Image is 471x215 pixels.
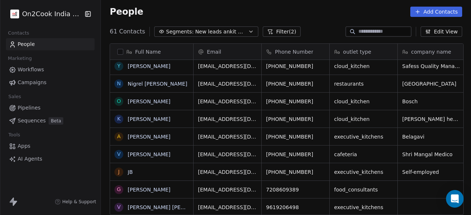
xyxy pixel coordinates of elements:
[166,28,194,36] span: Segments:
[49,117,63,125] span: Beta
[334,62,369,70] span: cloud_kitchen
[334,98,369,105] span: cloud_kitchen
[402,98,418,105] span: Bosch
[128,187,170,193] a: [PERSON_NAME]
[128,204,215,210] a: [PERSON_NAME] [PERSON_NAME]
[266,98,313,105] span: [PHONE_NUMBER]
[334,115,369,123] span: cloud_kitchen
[128,81,187,87] a: Nigrel [PERSON_NAME]
[446,190,464,208] div: Open Intercom Messenger
[198,186,257,193] span: [EMAIL_ADDRESS][DOMAIN_NAME]
[266,151,313,158] span: [PHONE_NUMBER]
[18,40,35,48] span: People
[22,9,83,19] span: On2Cook India Pvt. Ltd.
[117,186,121,193] div: G
[18,142,31,150] span: Apps
[6,38,95,50] a: People
[117,150,121,158] div: V
[6,140,95,152] a: Apps
[402,115,461,123] span: [PERSON_NAME] health care management services
[266,62,313,70] span: [PHONE_NUMBER]
[18,79,46,86] span: Campaigns
[128,134,170,140] a: [PERSON_NAME]
[128,98,170,104] a: [PERSON_NAME]
[6,115,95,127] a: SequencesBeta
[117,115,121,123] div: k
[334,186,378,193] span: food_consultants
[207,48,221,55] span: Email
[6,64,95,76] a: Workflows
[330,44,397,60] div: outlet type
[198,80,257,87] span: [EMAIL_ADDRESS][DOMAIN_NAME]
[266,80,313,87] span: [PHONE_NUMBER]
[18,66,44,74] span: Workflows
[263,26,301,37] button: Filter(2)
[117,133,121,140] div: A
[117,97,121,105] div: O
[402,151,453,158] span: Shri Mangal Medico
[194,44,261,60] div: Email
[18,117,46,125] span: Sequences
[6,76,95,89] a: Campaigns
[262,44,329,60] div: Phone Number
[117,62,121,70] div: Y
[402,168,439,176] span: Self-employed
[398,44,465,60] div: company name
[275,48,313,55] span: Phone Number
[5,28,32,39] span: Contacts
[334,168,383,176] span: executive_kitchens
[62,199,96,205] span: Help & Support
[128,169,133,175] a: JB
[334,80,364,87] span: restaurants
[195,28,247,36] span: New leads ankit whats app
[110,6,143,17] span: People
[410,7,462,17] button: Add Contacts
[117,203,121,211] div: V
[128,151,170,157] a: [PERSON_NAME]
[411,48,451,55] span: company name
[5,53,35,64] span: Marketing
[402,62,461,70] span: Safess Quality Management Pvt. Ltd
[18,104,40,112] span: Pipelines
[421,26,462,37] button: Edit View
[334,133,383,140] span: executive_kitchens
[6,102,95,114] a: Pipelines
[334,151,357,158] span: cafeteria
[198,151,257,158] span: [EMAIL_ADDRESS][DOMAIN_NAME]
[266,115,313,123] span: [PHONE_NUMBER]
[266,133,313,140] span: [PHONE_NUMBER]
[128,63,170,69] a: [PERSON_NAME]
[198,115,257,123] span: [EMAIL_ADDRESS][DOMAIN_NAME]
[18,155,42,163] span: AI Agents
[334,204,383,211] span: executive_kitchens
[135,48,161,55] span: Full Name
[6,153,95,165] a: AI Agents
[10,10,19,18] img: on2cook%20logo-04%20copy.jpg
[198,133,257,140] span: [EMAIL_ADDRESS][DOMAIN_NAME]
[118,168,120,176] div: J
[55,199,96,205] a: Help & Support
[266,186,299,193] span: 7208609389
[110,27,145,36] span: 61 Contacts
[343,48,371,55] span: outlet type
[266,168,313,176] span: [PHONE_NUMBER]
[128,116,170,122] a: [PERSON_NAME]
[402,80,456,87] span: [GEOGRAPHIC_DATA]
[117,80,121,87] div: N
[9,8,79,20] button: On2Cook India Pvt. Ltd.
[5,91,24,102] span: Sales
[266,204,299,211] span: 9619206498
[110,44,193,60] div: Full Name
[402,133,424,140] span: Belagavi
[198,62,257,70] span: [EMAIL_ADDRESS][DOMAIN_NAME]
[198,168,257,176] span: [EMAIL_ADDRESS][DOMAIN_NAME]
[198,204,257,211] span: [EMAIL_ADDRESS][DOMAIN_NAME]
[198,98,257,105] span: [EMAIL_ADDRESS][DOMAIN_NAME]
[5,129,23,140] span: Tools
